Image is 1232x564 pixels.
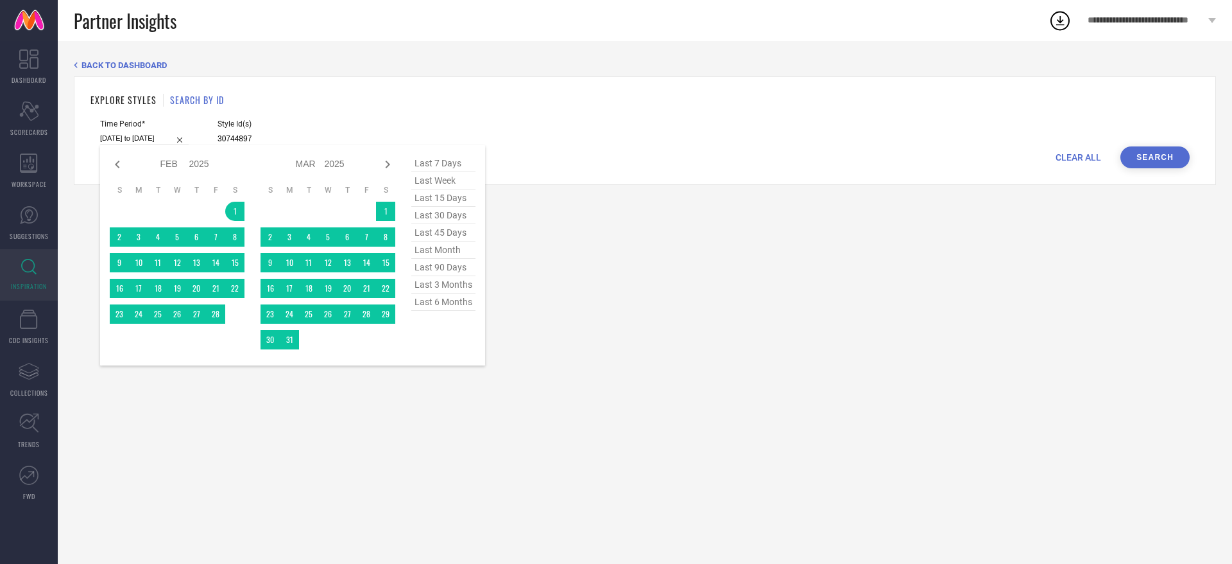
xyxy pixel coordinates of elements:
[18,439,40,449] span: TRENDS
[338,227,357,247] td: Thu Mar 06 2025
[376,279,395,298] td: Sat Mar 22 2025
[187,253,206,272] td: Thu Feb 13 2025
[110,253,129,272] td: Sun Feb 09 2025
[12,75,46,85] span: DASHBOARD
[100,119,189,128] span: Time Period*
[280,227,299,247] td: Mon Mar 03 2025
[110,279,129,298] td: Sun Feb 16 2025
[206,253,225,272] td: Fri Feb 14 2025
[338,185,357,195] th: Thursday
[1056,152,1101,163] span: CLEAR ALL
[357,279,376,298] td: Fri Mar 21 2025
[299,279,318,298] td: Tue Mar 18 2025
[1048,9,1072,32] div: Open download list
[299,185,318,195] th: Tuesday
[10,388,48,398] span: COLLECTIONS
[100,132,189,145] input: Select time period
[357,304,376,324] td: Fri Mar 28 2025
[187,279,206,298] td: Thu Feb 20 2025
[299,304,318,324] td: Tue Mar 25 2025
[148,279,167,298] td: Tue Feb 18 2025
[206,227,225,247] td: Fri Feb 07 2025
[411,172,475,189] span: last week
[167,227,187,247] td: Wed Feb 05 2025
[170,93,224,107] h1: SEARCH BY ID
[338,253,357,272] td: Thu Mar 13 2025
[206,304,225,324] td: Fri Feb 28 2025
[411,155,475,172] span: last 7 days
[206,279,225,298] td: Fri Feb 21 2025
[81,60,167,70] span: BACK TO DASHBOARD
[299,253,318,272] td: Tue Mar 11 2025
[10,127,48,137] span: SCORECARDS
[280,304,299,324] td: Mon Mar 24 2025
[187,304,206,324] td: Thu Feb 27 2025
[357,227,376,247] td: Fri Mar 07 2025
[357,253,376,272] td: Fri Mar 14 2025
[318,279,338,298] td: Wed Mar 19 2025
[261,185,280,195] th: Sunday
[376,253,395,272] td: Sat Mar 15 2025
[225,185,244,195] th: Saturday
[411,207,475,224] span: last 30 days
[148,227,167,247] td: Tue Feb 04 2025
[411,276,475,294] span: last 3 months
[110,157,125,172] div: Previous month
[90,93,157,107] h1: EXPLORE STYLES
[261,227,280,247] td: Sun Mar 02 2025
[280,279,299,298] td: Mon Mar 17 2025
[110,185,129,195] th: Sunday
[10,231,49,241] span: SUGGESTIONS
[218,119,404,128] span: Style Id(s)
[74,8,176,34] span: Partner Insights
[129,227,148,247] td: Mon Feb 03 2025
[299,227,318,247] td: Tue Mar 04 2025
[280,253,299,272] td: Mon Mar 10 2025
[280,185,299,195] th: Monday
[167,253,187,272] td: Wed Feb 12 2025
[11,281,47,291] span: INSPIRATION
[9,335,49,345] span: CDC INSIGHTS
[129,279,148,298] td: Mon Feb 17 2025
[318,185,338,195] th: Wednesday
[225,202,244,221] td: Sat Feb 01 2025
[23,491,35,501] span: FWD
[187,227,206,247] td: Thu Feb 06 2025
[225,227,244,247] td: Sat Feb 08 2025
[376,227,395,247] td: Sat Mar 08 2025
[338,304,357,324] td: Thu Mar 27 2025
[411,294,475,311] span: last 6 months
[376,202,395,221] td: Sat Mar 01 2025
[1120,146,1190,168] button: Search
[411,259,475,276] span: last 90 days
[12,179,47,189] span: WORKSPACE
[376,185,395,195] th: Saturday
[129,185,148,195] th: Monday
[261,304,280,324] td: Sun Mar 23 2025
[411,224,475,242] span: last 45 days
[261,330,280,349] td: Sun Mar 30 2025
[148,253,167,272] td: Tue Feb 11 2025
[187,185,206,195] th: Thursday
[167,279,187,298] td: Wed Feb 19 2025
[206,185,225,195] th: Friday
[376,304,395,324] td: Sat Mar 29 2025
[225,253,244,272] td: Sat Feb 15 2025
[167,185,187,195] th: Wednesday
[74,60,1216,70] div: Back TO Dashboard
[148,304,167,324] td: Tue Feb 25 2025
[110,304,129,324] td: Sun Feb 23 2025
[357,185,376,195] th: Friday
[411,242,475,259] span: last month
[338,279,357,298] td: Thu Mar 20 2025
[380,157,395,172] div: Next month
[110,227,129,247] td: Sun Feb 02 2025
[148,185,167,195] th: Tuesday
[218,132,404,146] input: Enter comma separated style ids e.g. 12345, 67890
[261,253,280,272] td: Sun Mar 09 2025
[261,279,280,298] td: Sun Mar 16 2025
[411,189,475,207] span: last 15 days
[280,330,299,349] td: Mon Mar 31 2025
[225,279,244,298] td: Sat Feb 22 2025
[167,304,187,324] td: Wed Feb 26 2025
